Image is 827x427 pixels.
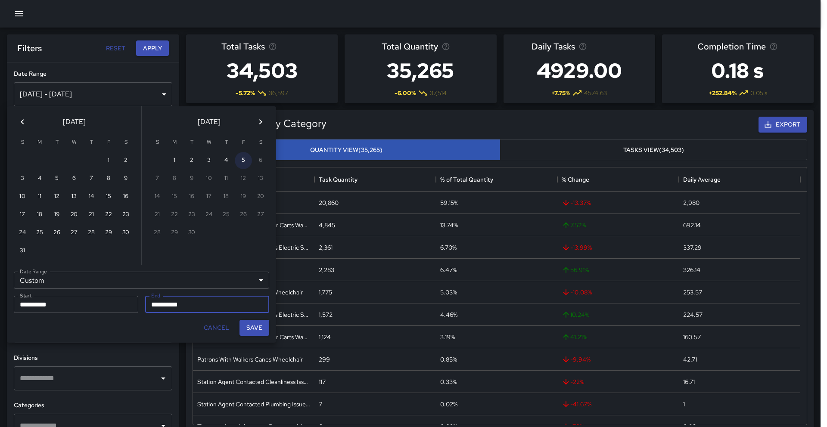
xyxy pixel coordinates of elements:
[117,188,134,205] button: 16
[48,224,65,241] button: 26
[236,134,251,151] span: Friday
[253,134,268,151] span: Saturday
[83,206,100,223] button: 21
[14,242,31,260] button: 31
[100,224,117,241] button: 29
[32,134,47,151] span: Monday
[48,188,65,205] button: 12
[15,134,30,151] span: Sunday
[252,113,269,130] button: Next month
[65,188,83,205] button: 13
[100,206,117,223] button: 22
[100,152,117,169] button: 1
[20,292,31,299] label: Start
[83,188,100,205] button: 14
[14,224,31,241] button: 24
[48,206,65,223] button: 19
[31,170,48,187] button: 4
[200,320,233,336] button: Cancel
[14,188,31,205] button: 10
[218,134,234,151] span: Thursday
[66,134,82,151] span: Wednesday
[117,152,134,169] button: 2
[65,206,83,223] button: 20
[100,188,117,205] button: 15
[200,152,218,169] button: 3
[31,188,48,205] button: 11
[100,170,117,187] button: 8
[14,206,31,223] button: 17
[65,224,83,241] button: 27
[14,170,31,187] button: 3
[20,268,47,275] label: Date Range
[166,152,183,169] button: 1
[198,116,221,128] span: [DATE]
[117,224,134,241] button: 30
[84,134,99,151] span: Thursday
[118,134,134,151] span: Saturday
[117,206,134,223] button: 23
[65,170,83,187] button: 6
[201,134,217,151] span: Wednesday
[14,272,269,289] div: Custom
[149,134,165,151] span: Sunday
[31,224,48,241] button: 25
[117,170,134,187] button: 9
[183,152,200,169] button: 2
[14,113,31,130] button: Previous month
[49,134,65,151] span: Tuesday
[63,116,86,128] span: [DATE]
[239,320,269,336] button: Save
[83,224,100,241] button: 28
[31,206,48,223] button: 18
[101,134,116,151] span: Friday
[235,152,252,169] button: 5
[83,170,100,187] button: 7
[48,170,65,187] button: 5
[167,134,182,151] span: Monday
[218,152,235,169] button: 4
[151,292,160,299] label: End
[184,134,199,151] span: Tuesday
